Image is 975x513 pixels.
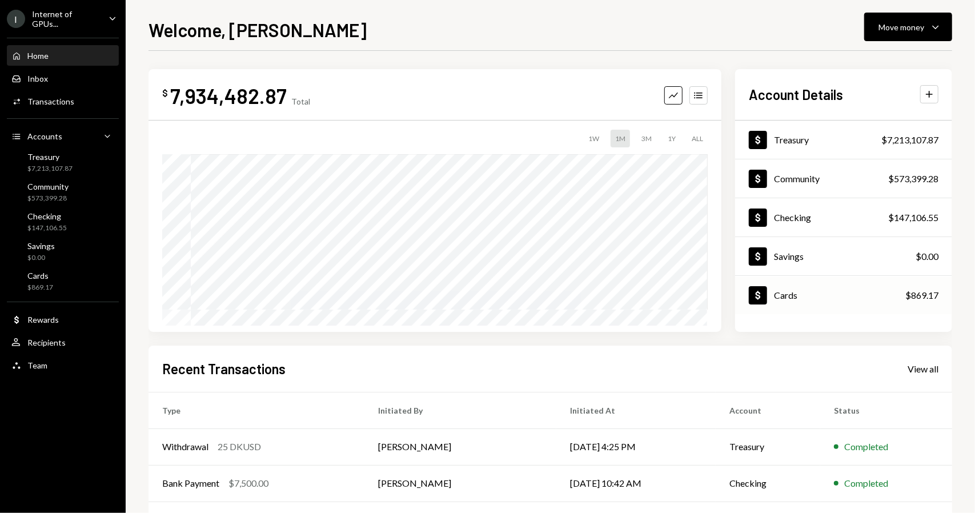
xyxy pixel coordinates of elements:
[844,440,888,454] div: Completed
[27,97,74,106] div: Transactions
[908,363,938,375] div: View all
[888,211,938,225] div: $147,106.55
[774,173,820,184] div: Community
[7,238,119,265] a: Savings$0.00
[7,10,25,28] div: I
[908,362,938,375] a: View all
[774,134,809,145] div: Treasury
[7,208,119,235] a: Checking$147,106.55
[27,182,69,191] div: Community
[556,465,716,502] td: [DATE] 10:42 AM
[637,130,656,147] div: 3M
[7,68,119,89] a: Inbox
[364,428,556,465] td: [PERSON_NAME]
[149,18,367,41] h1: Welcome, [PERSON_NAME]
[228,476,268,490] div: $7,500.00
[27,223,67,233] div: $147,106.55
[364,465,556,502] td: [PERSON_NAME]
[716,392,820,428] th: Account
[32,9,99,29] div: Internet of GPUs...
[7,91,119,111] a: Transactions
[735,276,952,314] a: Cards$869.17
[864,13,952,41] button: Move money
[27,211,67,221] div: Checking
[820,392,952,428] th: Status
[27,51,49,61] div: Home
[7,355,119,375] a: Team
[27,271,53,280] div: Cards
[27,131,62,141] div: Accounts
[774,251,804,262] div: Savings
[162,359,286,378] h2: Recent Transactions
[162,440,208,454] div: Withdrawal
[7,267,119,295] a: Cards$869.17
[364,392,556,428] th: Initiated By
[218,440,261,454] div: 25 DKUSD
[27,74,48,83] div: Inbox
[27,194,69,203] div: $573,399.28
[878,21,924,33] div: Move money
[149,392,364,428] th: Type
[663,130,680,147] div: 1Y
[27,315,59,324] div: Rewards
[749,85,843,104] h2: Account Details
[584,130,604,147] div: 1W
[881,133,938,147] div: $7,213,107.87
[7,126,119,146] a: Accounts
[7,178,119,206] a: Community$573,399.28
[27,360,47,370] div: Team
[27,164,73,174] div: $7,213,107.87
[27,283,53,292] div: $869.17
[735,159,952,198] a: Community$573,399.28
[888,172,938,186] div: $573,399.28
[27,152,73,162] div: Treasury
[556,428,716,465] td: [DATE] 4:25 PM
[716,428,820,465] td: Treasury
[844,476,888,490] div: Completed
[7,149,119,176] a: Treasury$7,213,107.87
[905,288,938,302] div: $869.17
[611,130,630,147] div: 1M
[27,338,66,347] div: Recipients
[735,121,952,159] a: Treasury$7,213,107.87
[556,392,716,428] th: Initiated At
[162,476,219,490] div: Bank Payment
[7,309,119,330] a: Rewards
[27,253,55,263] div: $0.00
[735,237,952,275] a: Savings$0.00
[170,83,287,109] div: 7,934,482.87
[916,250,938,263] div: $0.00
[687,130,708,147] div: ALL
[774,290,797,300] div: Cards
[291,97,310,106] div: Total
[716,465,820,502] td: Checking
[162,87,168,99] div: $
[7,45,119,66] a: Home
[774,212,811,223] div: Checking
[7,332,119,352] a: Recipients
[735,198,952,237] a: Checking$147,106.55
[27,241,55,251] div: Savings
